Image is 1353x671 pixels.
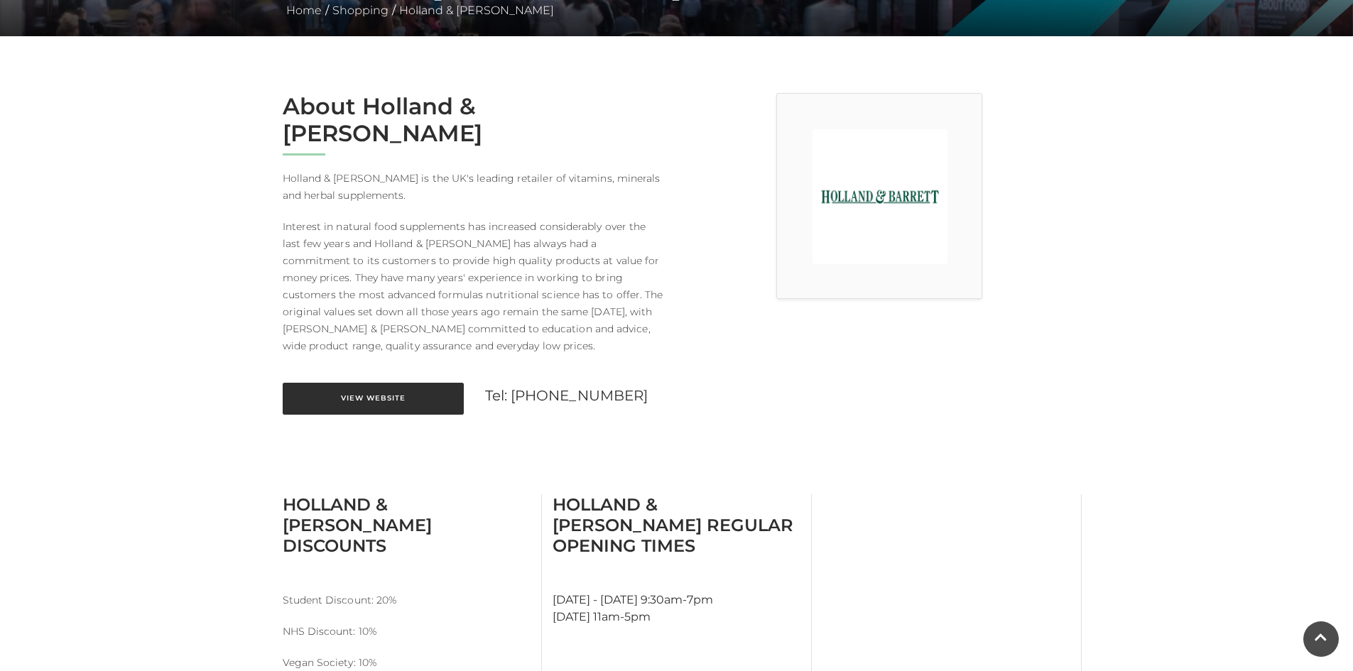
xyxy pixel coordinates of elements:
h3: Holland & [PERSON_NAME] Regular Opening Times [553,494,800,556]
p: Vegan Society: 10% [283,654,531,671]
p: Student Discount: 20% [283,591,531,609]
a: Home [283,4,325,17]
a: View Website [283,383,464,415]
a: Shopping [329,4,392,17]
p: Holland & [PERSON_NAME] is the UK's leading retailer of vitamins, minerals and herbal supplements. [283,170,666,204]
a: Tel: [PHONE_NUMBER] [485,387,648,404]
p: Interest in natural food supplements has increased considerably over the last few years and Holla... [283,218,666,354]
h3: Holland & [PERSON_NAME] Discounts [283,494,531,556]
p: NHS Discount: 10% [283,623,531,640]
a: Holland & [PERSON_NAME] [396,4,558,17]
h2: About Holland & [PERSON_NAME] [283,93,666,148]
